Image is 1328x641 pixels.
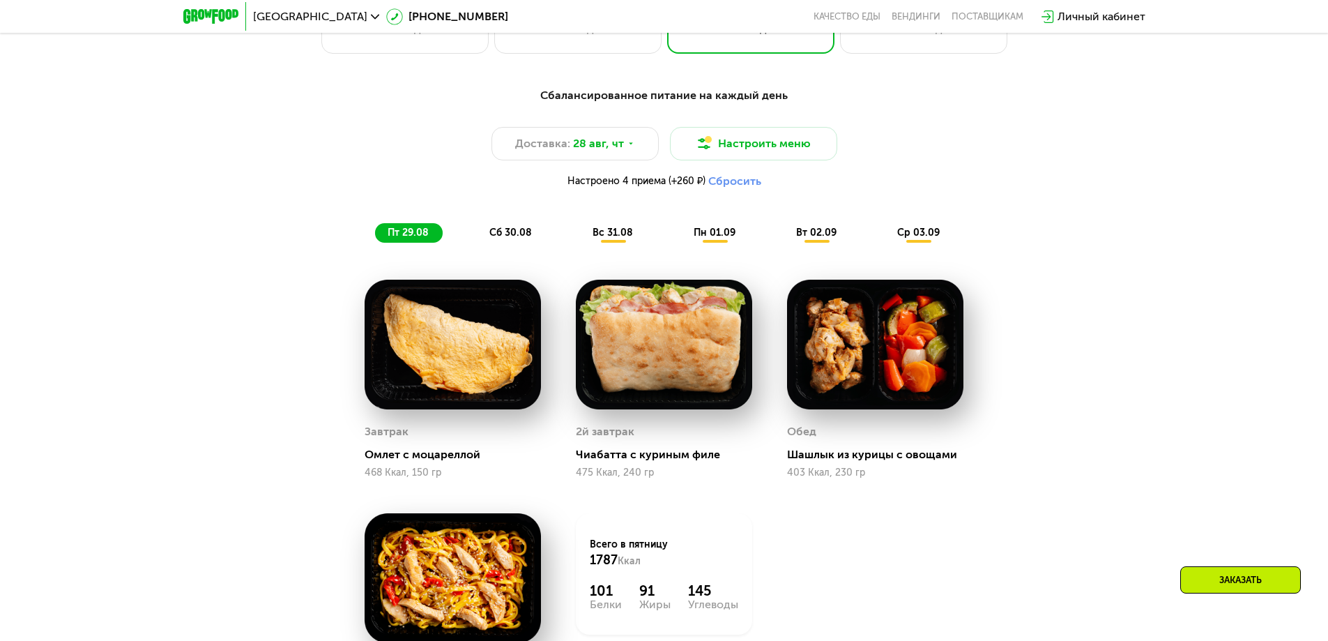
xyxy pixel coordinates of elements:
[590,552,618,568] span: 1787
[253,11,367,22] span: [GEOGRAPHIC_DATA]
[1180,566,1301,594] div: Заказать
[576,467,752,478] div: 475 Ккал, 240 гр
[694,227,735,239] span: пн 01.09
[576,421,634,442] div: 2й завтрак
[796,227,837,239] span: вт 02.09
[708,174,761,188] button: Сбросить
[593,227,633,239] span: вс 31.08
[590,582,622,599] div: 101
[489,227,532,239] span: сб 30.08
[897,227,940,239] span: ср 03.09
[590,538,738,568] div: Всего в пятницу
[639,582,671,599] div: 91
[787,421,816,442] div: Обед
[814,11,880,22] a: Качество еды
[618,555,641,567] span: Ккал
[590,599,622,610] div: Белки
[388,227,429,239] span: пт 29.08
[573,135,624,152] span: 28 авг, чт
[515,135,570,152] span: Доставка:
[670,127,837,160] button: Настроить меню
[365,421,409,442] div: Завтрак
[688,599,738,610] div: Углеводы
[688,582,738,599] div: 145
[787,448,975,462] div: Шашлык из курицы с овощами
[365,448,552,462] div: Омлет с моцареллой
[576,448,763,462] div: Чиабатта с куриным филе
[365,467,541,478] div: 468 Ккал, 150 гр
[892,11,940,22] a: Вендинги
[787,467,963,478] div: 403 Ккал, 230 гр
[1058,8,1145,25] div: Личный кабинет
[386,8,508,25] a: [PHONE_NUMBER]
[952,11,1023,22] div: поставщикам
[567,176,705,186] span: Настроено 4 приема (+260 ₽)
[639,599,671,610] div: Жиры
[252,87,1077,105] div: Сбалансированное питание на каждый день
